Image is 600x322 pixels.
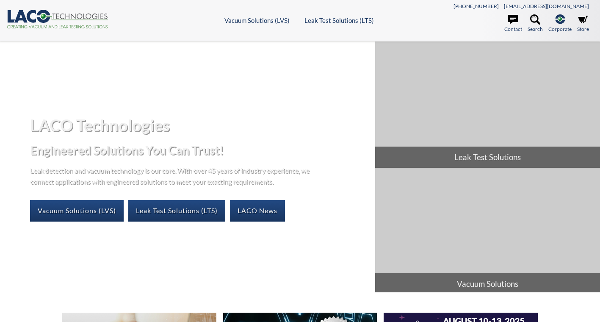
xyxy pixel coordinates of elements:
[224,17,290,24] a: Vacuum Solutions (LVS)
[30,115,368,136] h1: LACO Technologies
[453,3,499,9] a: [PHONE_NUMBER]
[528,14,543,33] a: Search
[375,168,600,294] a: Vacuum Solutions
[30,142,368,158] h2: Engineered Solutions You Can Trust!
[548,25,572,33] span: Corporate
[30,165,314,186] p: Leak detection and vacuum technology is our core. With over 45 years of industry experience, we c...
[304,17,374,24] a: Leak Test Solutions (LTS)
[577,14,589,33] a: Store
[230,200,285,221] a: LACO News
[30,200,124,221] a: Vacuum Solutions (LVS)
[128,200,225,221] a: Leak Test Solutions (LTS)
[375,42,600,168] a: Leak Test Solutions
[504,14,522,33] a: Contact
[375,273,600,294] span: Vacuum Solutions
[504,3,589,9] a: [EMAIL_ADDRESS][DOMAIN_NAME]
[375,147,600,168] span: Leak Test Solutions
